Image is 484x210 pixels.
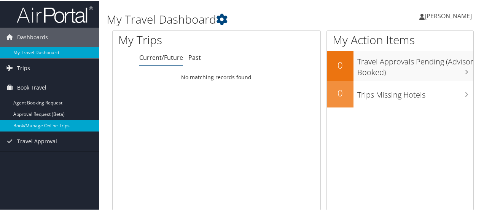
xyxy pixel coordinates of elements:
[17,27,48,46] span: Dashboards
[107,11,355,27] h1: My Travel Dashboard
[17,131,57,150] span: Travel Approval
[17,5,93,23] img: airportal-logo.png
[419,4,479,27] a: [PERSON_NAME]
[17,58,30,77] span: Trips
[139,53,183,61] a: Current/Future
[113,70,320,83] td: No matching records found
[327,58,353,71] h2: 0
[327,80,473,107] a: 0Trips Missing Hotels
[357,85,473,99] h3: Trips Missing Hotels
[357,52,473,77] h3: Travel Approvals Pending (Advisor Booked)
[188,53,201,61] a: Past
[327,50,473,80] a: 0Travel Approvals Pending (Advisor Booked)
[425,11,472,19] span: [PERSON_NAME]
[118,31,228,47] h1: My Trips
[327,31,473,47] h1: My Action Items
[17,77,46,96] span: Book Travel
[327,86,353,99] h2: 0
